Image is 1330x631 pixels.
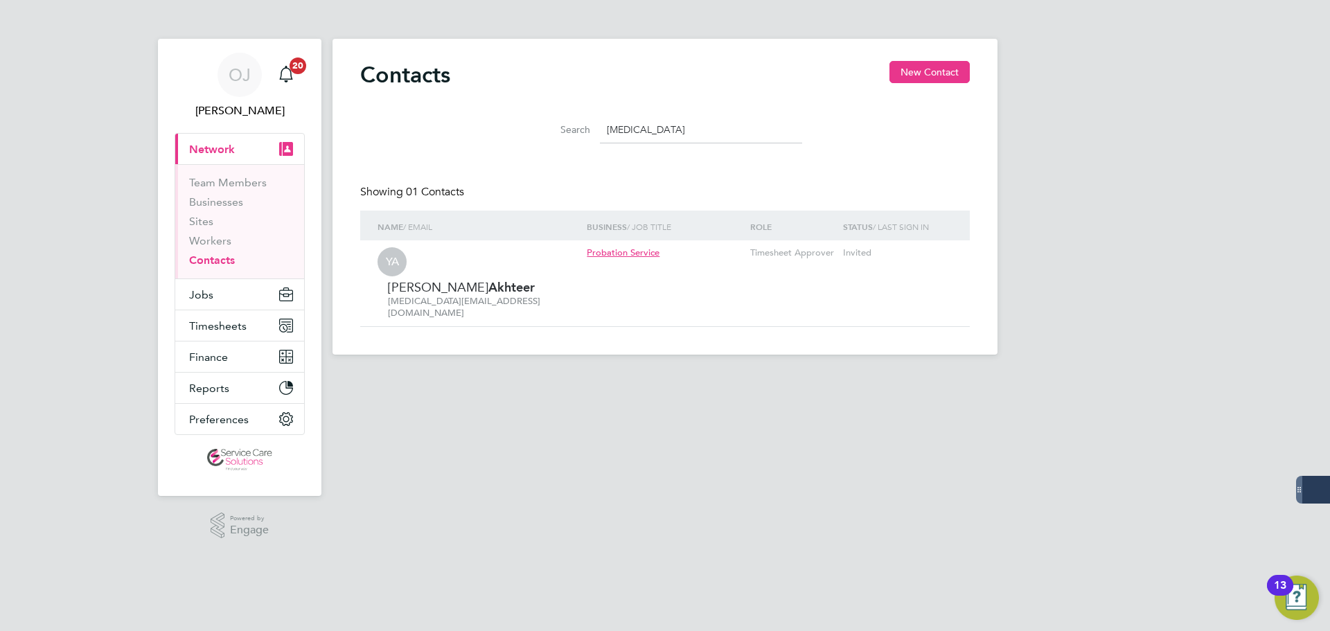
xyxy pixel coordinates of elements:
[388,280,580,296] div: [PERSON_NAME]
[583,211,746,243] div: / Job Title
[750,247,834,258] span: Timesheet Approver
[189,143,235,156] span: Network
[189,319,247,332] span: Timesheets
[175,103,305,119] span: Oliver Jefferson
[360,61,450,89] h2: Contacts
[528,123,590,136] label: Search
[189,350,228,364] span: Finance
[230,524,269,536] span: Engage
[406,185,464,199] span: 01 Contacts
[889,61,970,83] button: New Contact
[189,288,213,301] span: Jobs
[750,222,772,232] strong: ROLE
[587,247,659,258] span: Probation Service
[211,513,269,539] a: Powered byEngage
[158,39,321,496] nav: Main navigation
[175,164,304,278] div: Network
[587,222,627,232] strong: Business
[374,211,583,243] div: / Email
[388,295,540,319] span: [MEDICAL_DATA][EMAIL_ADDRESS][DOMAIN_NAME]
[189,254,235,267] a: Contacts
[360,185,467,199] div: Showing
[207,449,272,471] img: servicecare-logo-retina.png
[272,53,300,97] a: 20
[175,404,304,434] button: Preferences
[189,234,231,247] a: Workers
[189,413,249,426] span: Preferences
[230,513,269,524] span: Powered by
[378,222,403,232] strong: Name
[175,449,305,471] a: Go to home page
[175,310,304,341] button: Timesheets
[175,53,305,119] a: OJ[PERSON_NAME]
[189,382,229,395] span: Reports
[290,57,306,74] span: 20
[378,248,407,277] span: YA
[175,134,304,164] button: Network
[843,222,873,232] strong: Status
[488,280,535,295] strong: Akhteer
[1274,585,1286,603] div: 13
[229,66,251,84] span: OJ
[175,373,304,403] button: Reports
[189,176,267,189] a: Team Members
[175,279,304,310] button: Jobs
[843,247,871,258] span: Invited
[840,211,956,243] div: / Last Sign In
[600,116,802,143] input: Name, email, job title or phone number
[189,215,213,228] a: Sites
[189,195,243,208] a: Businesses
[175,341,304,372] button: Finance
[1275,576,1319,620] button: Open Resource Center, 13 new notifications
